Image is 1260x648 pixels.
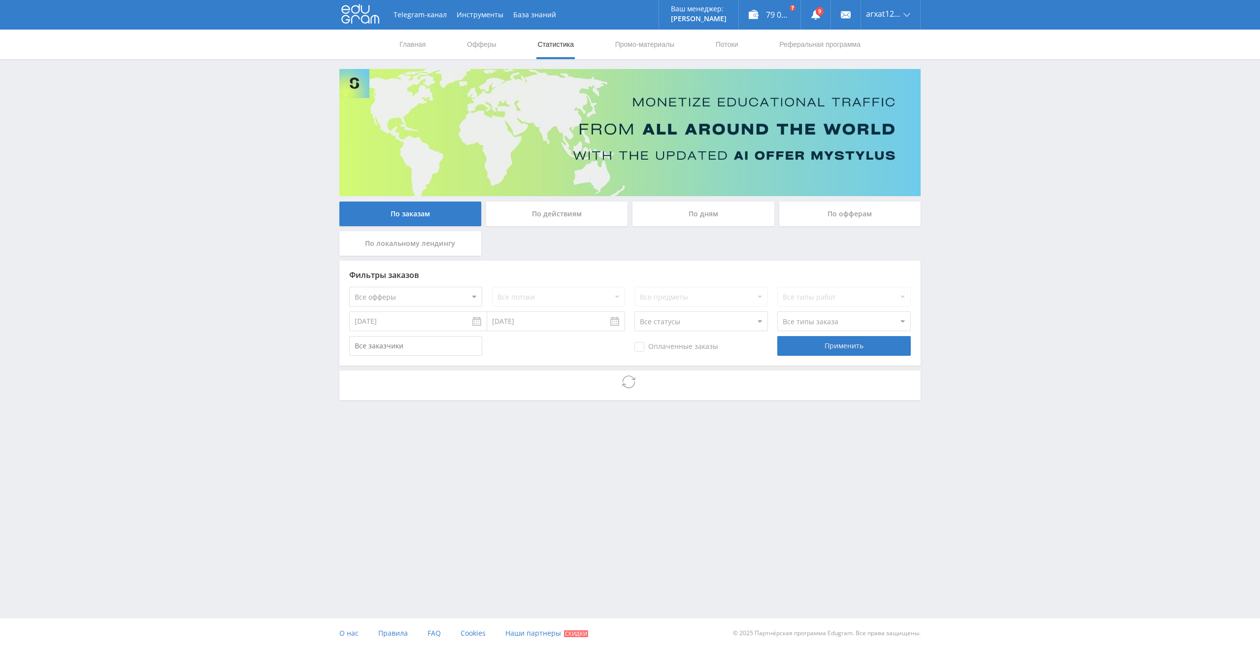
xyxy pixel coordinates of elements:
div: Фильтры заказов [349,271,911,279]
img: Banner [339,69,921,196]
div: По офферам [779,202,921,226]
a: Промо-материалы [614,30,675,59]
a: Наши партнеры Скидки [505,618,588,648]
a: Cookies [461,618,486,648]
a: Статистика [536,30,575,59]
span: arxat1268 [866,10,900,18]
div: © 2025 Партнёрская программа Edugram. Все права защищены. [635,618,921,648]
p: [PERSON_NAME] [671,15,727,23]
a: О нас [339,618,359,648]
p: Ваш менеджер: [671,5,727,13]
div: Применить [777,336,910,356]
a: Главная [398,30,427,59]
div: По действиям [486,202,628,226]
a: Реферальная программа [778,30,862,59]
div: По заказам [339,202,481,226]
a: Офферы [466,30,497,59]
span: О нас [339,628,359,638]
a: FAQ [428,618,441,648]
span: Скидки [564,630,588,637]
span: Оплаченные заказы [634,342,718,352]
a: Потоки [715,30,739,59]
input: Все заказчики [349,336,482,356]
div: По дням [632,202,774,226]
span: Правила [378,628,408,638]
a: Правила [378,618,408,648]
span: Наши партнеры [505,628,561,638]
span: Cookies [461,628,486,638]
span: FAQ [428,628,441,638]
div: По локальному лендингу [339,231,481,256]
